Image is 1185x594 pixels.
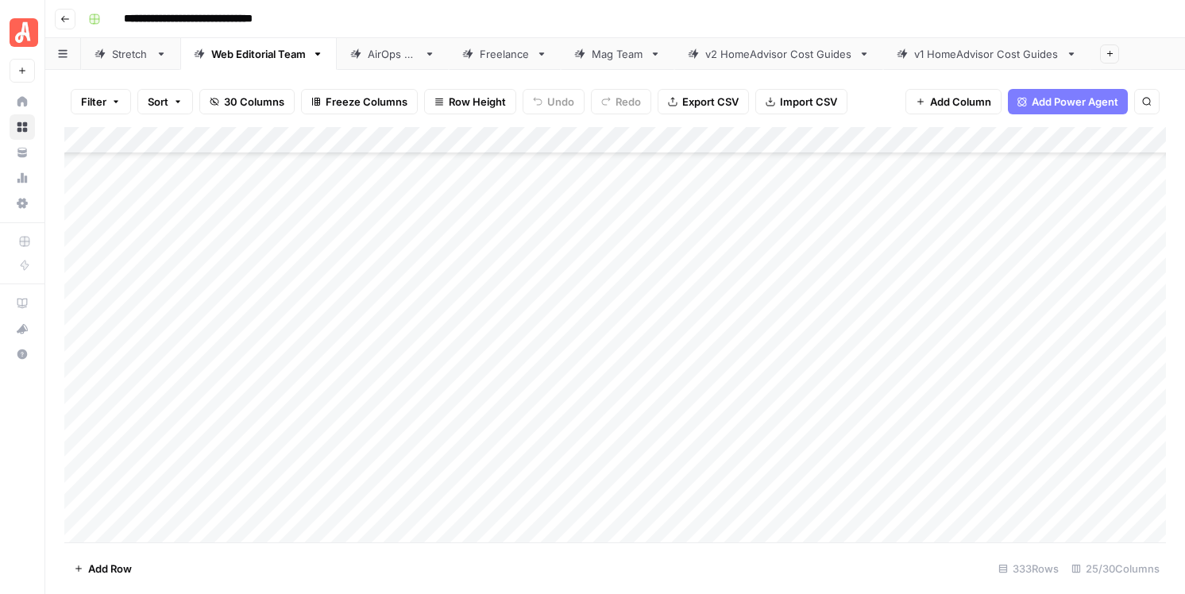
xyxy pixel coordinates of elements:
button: Import CSV [755,89,847,114]
a: v1 HomeAdvisor Cost Guides [883,38,1090,70]
span: Add Column [930,94,991,110]
a: Your Data [10,140,35,165]
button: Workspace: Angi [10,13,35,52]
button: Undo [523,89,585,114]
a: Browse [10,114,35,140]
button: Filter [71,89,131,114]
a: AirOps QA [337,38,449,70]
span: Redo [616,94,641,110]
button: Row Height [424,89,516,114]
span: Import CSV [780,94,837,110]
div: What's new? [10,317,34,341]
span: Export CSV [682,94,739,110]
a: Web Editorial Team [180,38,337,70]
div: v1 HomeAdvisor Cost Guides [914,46,1060,62]
span: Undo [547,94,574,110]
a: Usage [10,165,35,191]
span: Add Power Agent [1032,94,1118,110]
div: Freelance [480,46,530,62]
button: Add Power Agent [1008,89,1128,114]
div: 333 Rows [992,556,1065,581]
button: Help + Support [10,341,35,367]
div: 25/30 Columns [1065,556,1166,581]
span: Freeze Columns [326,94,407,110]
button: Add Row [64,556,141,581]
div: Mag Team [592,46,643,62]
span: 30 Columns [224,94,284,110]
a: Freelance [449,38,561,70]
div: Stretch [112,46,149,62]
a: AirOps Academy [10,291,35,316]
button: Add Column [905,89,1002,114]
a: Mag Team [561,38,674,70]
button: Export CSV [658,89,749,114]
button: What's new? [10,316,35,341]
span: Row Height [449,94,506,110]
div: Web Editorial Team [211,46,306,62]
span: Add Row [88,561,132,577]
a: v2 HomeAdvisor Cost Guides [674,38,883,70]
span: Filter [81,94,106,110]
div: v2 HomeAdvisor Cost Guides [705,46,852,62]
a: Home [10,89,35,114]
button: Redo [591,89,651,114]
button: Freeze Columns [301,89,418,114]
a: Settings [10,191,35,216]
button: 30 Columns [199,89,295,114]
span: Sort [148,94,168,110]
button: Sort [137,89,193,114]
a: Stretch [81,38,180,70]
div: AirOps QA [368,46,418,62]
img: Angi Logo [10,18,38,47]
